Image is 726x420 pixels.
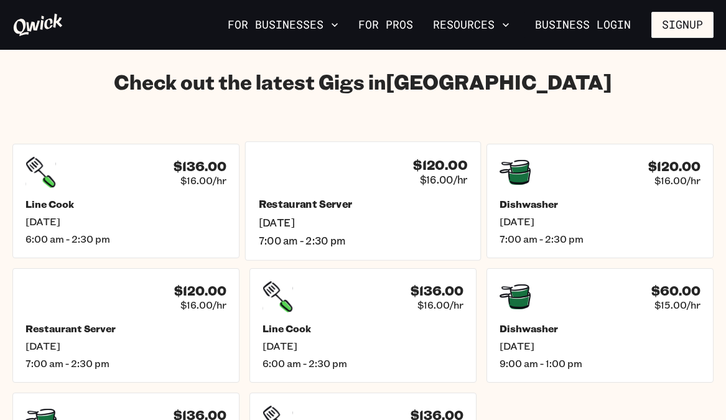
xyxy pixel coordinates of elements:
[259,234,468,247] span: 7:00 am - 2:30 pm
[500,340,700,352] span: [DATE]
[500,198,700,210] h5: Dishwasher
[428,14,514,35] button: Resources
[500,233,700,245] span: 7:00 am - 2:30 pm
[174,283,226,299] h4: $120.00
[411,283,463,299] h4: $136.00
[500,215,700,228] span: [DATE]
[12,69,714,94] h2: Check out the latest Gigs in [GEOGRAPHIC_DATA]
[654,299,700,311] span: $15.00/hr
[26,340,226,352] span: [DATE]
[263,357,463,370] span: 6:00 am - 2:30 pm
[26,233,226,245] span: 6:00 am - 2:30 pm
[524,12,641,38] a: Business Login
[263,322,463,335] h5: Line Cook
[26,357,226,370] span: 7:00 am - 2:30 pm
[413,157,467,173] h4: $120.00
[26,198,226,210] h5: Line Cook
[174,159,226,174] h4: $136.00
[486,144,714,258] a: $120.00$16.00/hrDishwasher[DATE]7:00 am - 2:30 pm
[26,322,226,335] h5: Restaurant Server
[223,14,343,35] button: For Businesses
[26,215,226,228] span: [DATE]
[654,174,700,187] span: $16.00/hr
[180,174,226,187] span: $16.00/hr
[500,322,700,335] h5: Dishwasher
[651,12,714,38] button: Signup
[651,283,700,299] h4: $60.00
[180,299,226,311] span: $16.00/hr
[486,268,714,383] a: $60.00$15.00/hrDishwasher[DATE]9:00 am - 1:00 pm
[245,142,482,261] a: $120.00$16.00/hrRestaurant Server[DATE]7:00 am - 2:30 pm
[12,268,240,383] a: $120.00$16.00/hrRestaurant Server[DATE]7:00 am - 2:30 pm
[648,159,700,174] h4: $120.00
[263,340,463,352] span: [DATE]
[500,357,700,370] span: 9:00 am - 1:00 pm
[417,299,463,311] span: $16.00/hr
[353,14,418,35] a: For Pros
[259,198,468,211] h5: Restaurant Server
[249,268,477,383] a: $136.00$16.00/hrLine Cook[DATE]6:00 am - 2:30 pm
[420,173,468,186] span: $16.00/hr
[259,216,468,229] span: [DATE]
[12,144,240,258] a: $136.00$16.00/hrLine Cook[DATE]6:00 am - 2:30 pm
